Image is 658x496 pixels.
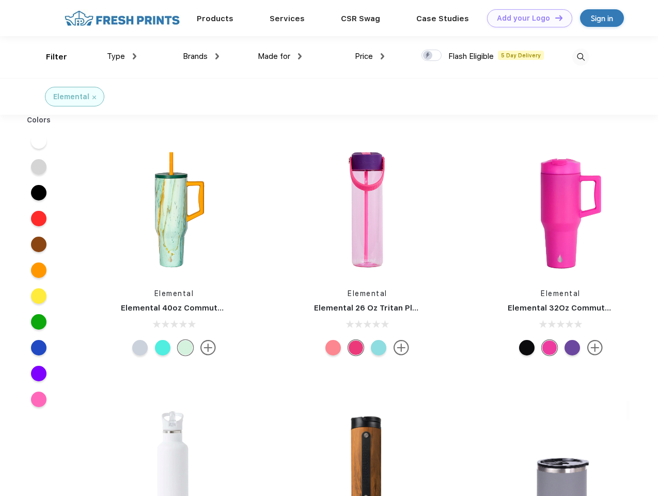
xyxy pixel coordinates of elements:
div: Sign in [591,12,613,24]
img: more.svg [200,340,216,355]
div: Purple [565,340,580,355]
div: Aurora Glow [178,340,193,355]
img: more.svg [394,340,409,355]
span: 5 Day Delivery [498,51,544,60]
img: func=resize&h=266 [492,141,630,278]
div: Vintage flower [155,340,170,355]
span: Type [107,52,125,61]
div: Add your Logo [497,14,550,23]
img: more.svg [587,340,603,355]
img: DT [555,15,562,21]
div: Berries Blast [348,340,364,355]
a: Elemental 32Oz Commuter Tumbler [508,303,648,313]
div: Berry breeze [371,340,386,355]
span: Made for [258,52,290,61]
a: Elemental 40oz Commuter Tumbler [121,303,261,313]
img: dropdown.png [381,53,384,59]
img: func=resize&h=266 [299,141,436,278]
img: desktop_search.svg [572,49,589,66]
a: CSR Swag [341,14,380,23]
div: Aurora Dream [132,340,148,355]
div: Hot Pink [542,340,557,355]
span: Price [355,52,373,61]
img: dropdown.png [215,53,219,59]
a: Products [197,14,233,23]
div: Colors [19,115,59,126]
img: func=resize&h=266 [105,141,243,278]
a: Elemental [154,289,194,298]
img: fo%20logo%202.webp [61,9,183,27]
a: Elemental [348,289,387,298]
div: Filter [46,51,67,63]
a: Sign in [580,9,624,27]
a: Elemental [541,289,581,298]
div: Elemental [53,91,89,102]
div: Black Speckle [519,340,535,355]
span: Flash Eligible [448,52,494,61]
span: Brands [183,52,208,61]
img: dropdown.png [298,53,302,59]
img: dropdown.png [133,53,136,59]
a: Elemental 26 Oz Tritan Plastic Water Bottle [314,303,485,313]
a: Services [270,14,305,23]
div: Rose [325,340,341,355]
img: filter_cancel.svg [92,96,96,99]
